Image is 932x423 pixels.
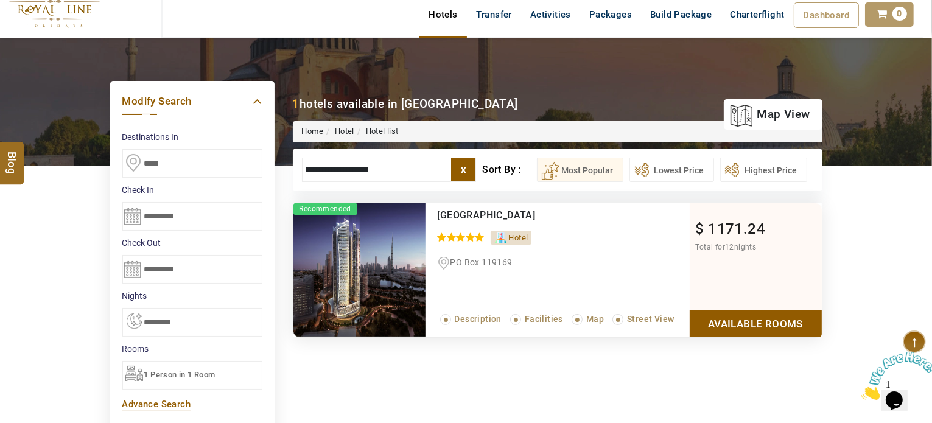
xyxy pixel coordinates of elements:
[629,158,714,182] button: Lowest Price
[455,314,502,324] span: Description
[725,243,734,251] span: 12
[293,97,300,111] b: 1
[335,127,354,136] a: Hotel
[892,7,907,21] span: 0
[122,343,262,355] label: Rooms
[293,203,426,337] img: U8Esec0a_d2b5ca33bd970f64a6301fa75ae2eb22.png
[521,2,580,27] a: Activities
[580,2,641,27] a: Packages
[627,314,674,324] span: Street View
[467,2,521,27] a: Transfer
[690,310,822,337] a: Show Rooms
[482,158,536,182] div: Sort By :
[804,10,850,21] span: Dashboard
[293,96,518,112] div: hotels available in [GEOGRAPHIC_DATA]
[438,209,639,222] div: Paramount Hotel Dubai
[451,158,475,181] label: x
[730,101,810,128] a: map view
[721,2,793,27] a: Charterflight
[122,184,262,196] label: Check In
[5,5,10,15] span: 1
[857,347,932,405] iframe: chat widget
[586,314,604,324] span: Map
[5,5,80,53] img: Chat attention grabber
[509,233,528,242] span: Hotel
[525,314,563,324] span: Facilities
[122,290,262,302] label: nights
[122,399,191,410] a: Advance Search
[720,158,807,182] button: Highest Price
[730,9,784,20] span: Charterflight
[537,158,623,182] button: Most Popular
[696,220,704,237] span: $
[302,127,324,136] a: Home
[122,93,262,110] a: Modify Search
[122,131,262,143] label: Destinations In
[450,257,513,267] span: PO Box 119169
[438,209,536,221] a: [GEOGRAPHIC_DATA]
[354,126,399,138] li: Hotel list
[865,2,914,27] a: 0
[696,243,757,251] span: Total for nights
[419,2,466,27] a: Hotels
[293,203,357,215] span: Recommended
[144,370,215,379] span: 1 Person in 1 Room
[708,220,765,237] span: 1171.24
[641,2,721,27] a: Build Package
[4,152,20,162] span: Blog
[122,237,262,249] label: Check Out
